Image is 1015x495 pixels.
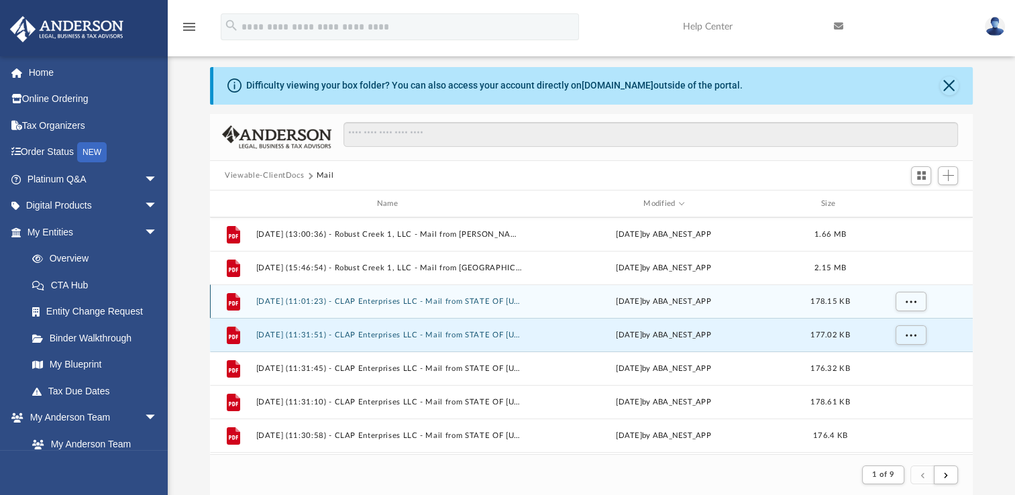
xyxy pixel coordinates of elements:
div: id [216,198,250,210]
a: Overview [19,245,178,272]
div: grid [210,217,973,454]
i: search [224,18,239,33]
button: [DATE] (11:30:58) - CLAP Enterprises LLC - Mail from STATE OF [US_STATE] DEPARTMENT OF MOTOR VEHI... [256,431,524,440]
span: 178.15 KB [810,298,849,305]
div: NEW [77,142,107,162]
a: My Blueprint [19,351,171,378]
img: User Pic [985,17,1005,36]
button: Switch to Grid View [911,166,931,185]
span: 1 of 9 [872,471,894,478]
div: [DATE] by ABA_NEST_APP [530,396,798,408]
img: Anderson Advisors Platinum Portal [6,16,127,42]
input: Search files and folders [343,122,958,148]
a: menu [181,25,197,35]
div: id [863,198,957,210]
button: More options [896,292,926,312]
div: [DATE] by ABA_NEST_APP [530,296,798,308]
span: arrow_drop_down [144,219,171,246]
a: My Anderson Teamarrow_drop_down [9,404,171,431]
button: [DATE] (11:01:23) - CLAP Enterprises LLC - Mail from STATE OF [US_STATE] DEPARTMENT OF MOTOR VEHI... [256,297,524,306]
span: arrow_drop_down [144,404,171,432]
a: Home [9,59,178,86]
button: Mail [317,170,334,182]
a: [DOMAIN_NAME] [582,80,653,91]
a: Tax Due Dates [19,378,178,404]
button: Viewable-ClientDocs [225,170,304,182]
a: Entity Change Request [19,298,178,325]
div: [DATE] by ABA_NEST_APP [530,229,798,241]
button: More options [896,325,926,345]
span: 176.4 KB [813,432,847,439]
a: Online Ordering [9,86,178,113]
span: 178.61 KB [810,398,849,406]
div: Modified [529,198,798,210]
button: [DATE] (11:31:51) - CLAP Enterprises LLC - Mail from STATE OF [US_STATE] DEPARTMENT OF MOTOR VEHI... [256,331,524,339]
div: Size [804,198,857,210]
div: Name [256,198,524,210]
span: arrow_drop_down [144,166,171,193]
a: Binder Walkthrough [19,325,178,351]
span: 176.32 KB [810,365,849,372]
a: CTA Hub [19,272,178,298]
a: Order StatusNEW [9,139,178,166]
span: 177.02 KB [810,331,849,339]
i: menu [181,19,197,35]
a: My Anderson Team [19,431,164,457]
div: [DATE] by ABA_NEST_APP [530,329,798,341]
button: 1 of 9 [862,465,904,484]
button: Add [938,166,958,185]
div: [DATE] by ABA_NEST_APP [530,363,798,375]
div: [DATE] by ABA_NEST_APP [530,262,798,274]
button: [DATE] (11:31:45) - CLAP Enterprises LLC - Mail from STATE OF [US_STATE] DEPARTMENT OF MOTOR VEHI... [256,364,524,373]
a: Platinum Q&Aarrow_drop_down [9,166,178,192]
button: Close [940,76,959,95]
div: [DATE] by ABA_NEST_APP [530,430,798,442]
span: 2.15 MB [814,264,846,272]
div: Difficulty viewing your box folder? You can also access your account directly on outside of the p... [246,78,743,93]
a: Digital Productsarrow_drop_down [9,192,178,219]
button: [DATE] (15:46:54) - Robust Creek 1, LLC - Mail from [GEOGRAPHIC_DATA] 1, LLC.pdf [256,264,524,272]
button: [DATE] (11:31:10) - CLAP Enterprises LLC - Mail from STATE OF [US_STATE] DEPARTMENT OF MOTOR VEHI... [256,398,524,406]
a: My Entitiesarrow_drop_down [9,219,178,245]
span: arrow_drop_down [144,192,171,220]
span: 1.66 MB [814,231,846,238]
button: [DATE] (13:00:36) - Robust Creek 1, LLC - Mail from [PERSON_NAME].pdf [256,230,524,239]
a: Tax Organizers [9,112,178,139]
